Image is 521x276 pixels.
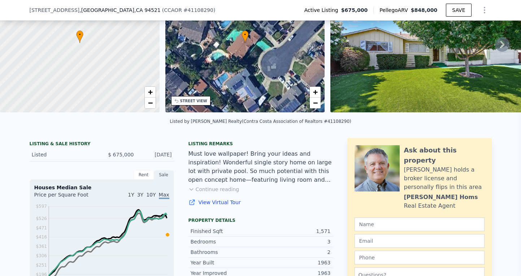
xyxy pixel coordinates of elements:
span: [STREET_ADDRESS] [30,7,80,14]
div: Rent [134,170,154,180]
a: Zoom out [310,98,321,108]
span: 10Y [146,192,156,198]
div: Houses Median Sale [34,184,169,191]
div: [PERSON_NAME] holds a broker license and personally flips in this area [404,165,485,191]
span: 3Y [137,192,143,198]
div: Listed [32,151,96,158]
a: Zoom in [145,87,156,98]
button: SAVE [446,4,471,17]
div: [DATE] [140,151,172,158]
div: Real Estate Agent [404,202,456,210]
span: , [GEOGRAPHIC_DATA] [79,7,160,14]
tspan: $471 [36,225,47,230]
tspan: $361 [36,244,47,249]
span: Pellego ARV [379,7,411,14]
span: Max [159,192,169,199]
span: • [76,31,83,38]
div: Ask about this property [404,145,485,165]
div: 1,571 [261,228,331,235]
span: $675,000 [341,7,368,14]
tspan: $306 [36,253,47,258]
div: Price per Square Foot [34,191,102,203]
span: − [148,98,152,107]
span: 1Y [128,192,134,198]
a: Zoom out [145,98,156,108]
div: • [76,30,83,43]
div: Listing remarks [188,141,333,147]
div: LISTING & SALE HISTORY [30,141,174,148]
a: Zoom in [310,87,321,98]
span: $ 675,000 [108,152,134,158]
div: Year Built [191,259,261,266]
div: 3 [261,238,331,245]
span: − [313,98,318,107]
input: Email [355,234,485,248]
span: , CA 94521 [134,7,161,13]
div: 1963 [261,259,331,266]
span: Active Listing [304,7,341,14]
tspan: $526 [36,216,47,221]
tspan: $597 [36,204,47,209]
div: Finished Sqft [191,228,261,235]
div: ( ) [162,7,216,14]
div: STREET VIEW [180,98,207,104]
div: Bathrooms [191,249,261,256]
span: • [242,31,249,38]
button: Continue reading [188,186,239,193]
tspan: $416 [36,234,47,240]
span: $848,000 [411,7,438,13]
input: Phone [355,251,485,264]
a: View Virtual Tour [188,199,333,206]
div: Listed by [PERSON_NAME] Realty (Contra Costa Association of Realtors #41108290) [170,119,351,124]
div: Sale [154,170,174,180]
button: Show Options [477,3,492,17]
span: # 41108290 [183,7,213,13]
span: CCAOR [164,7,182,13]
div: [PERSON_NAME] Homs [404,193,478,202]
div: • [242,30,249,43]
div: Must love wallpaper! Bring your ideas and inspiration! Wonderful single story home on large lot w... [188,150,333,184]
tspan: $251 [36,263,47,268]
span: + [313,87,318,96]
div: Bedrooms [191,238,261,245]
input: Name [355,217,485,231]
span: + [148,87,152,96]
div: Property details [188,217,333,223]
div: 2 [261,249,331,256]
